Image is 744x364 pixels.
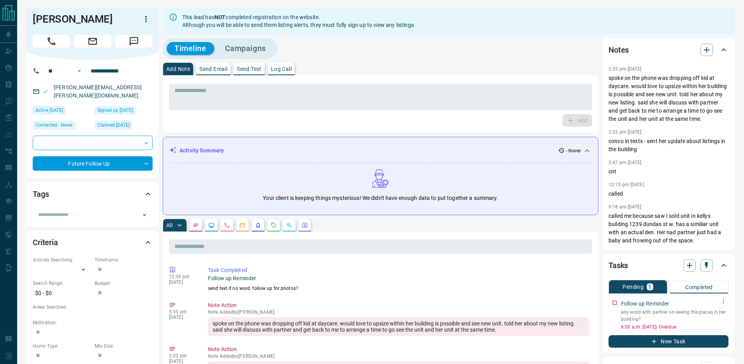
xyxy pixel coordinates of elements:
button: Campaigns [217,42,274,55]
p: Completed [685,284,713,290]
div: Tasks [609,256,728,275]
p: Pending [623,284,644,290]
div: This lead has completed registration on the website. Although you will be able to send them listi... [182,10,414,32]
div: Activity Summary- Never [169,143,592,158]
p: cnt [609,168,728,176]
svg: Calls [224,222,230,228]
p: 1 [648,284,651,290]
p: [DATE] [169,279,196,285]
svg: Agent Actions [302,222,308,228]
div: Fri Jun 06 2025 [33,106,91,117]
p: Activity Summary [179,147,224,155]
div: Fri Jun 06 2025 [95,106,153,117]
p: called [609,190,728,198]
p: Motivation: [33,319,153,326]
p: Follow up Reminder [621,300,669,308]
div: spoke on the phone was dropping off kid at daycare. would love to upsize within her building is p... [208,317,589,336]
p: Note Added by [PERSON_NAME] [208,309,589,315]
div: Criteria [33,233,153,252]
svg: Requests [271,222,277,228]
div: Fri Jun 06 2025 [95,121,153,132]
p: spoke on the phone was dropping off kid at daycare. would love to upsize within her building is p... [609,74,728,123]
svg: Emails [239,222,246,228]
p: 9:18 am [DATE] [609,204,642,210]
p: any word with partner on seeing the places in her building? [621,309,728,323]
p: convo in texts - sent her update about listings in the building [609,137,728,154]
span: Email [74,35,111,48]
strong: NOT [215,14,225,20]
svg: Notes [193,222,199,228]
button: Open [75,66,84,76]
p: 6:00 a.m. [DATE] - Overdue [621,323,728,330]
span: Claimed [DATE] [97,121,130,129]
button: New Task [609,335,728,348]
p: 2:47 pm [DATE] [609,160,642,165]
span: Message [115,35,153,48]
p: 2:02 pm [169,353,196,359]
svg: Listing Alerts [255,222,261,228]
svg: Email Valid [43,89,48,94]
span: Signed up [DATE] [97,106,133,114]
span: Active [DATE] [35,106,63,114]
p: Home Type: [33,343,91,350]
p: Search Range: [33,280,91,287]
p: 5:35 pm [DATE] [609,66,642,72]
div: Future Follow Up [33,156,153,171]
p: called me because saw I sold unit in kellys building 1239 dundas st w. has a similiar unit with a... [609,212,728,245]
p: Areas Searched: [33,304,153,311]
p: [DATE] [169,315,196,320]
p: Note Added by [PERSON_NAME] [208,353,589,359]
h2: Tasks [609,259,628,272]
p: Send Text [237,66,262,72]
div: Tags [33,185,153,203]
button: Open [139,210,150,221]
h2: Tags [33,188,49,200]
p: 12:15 pm [DATE] [609,182,644,187]
p: Note Action [208,301,589,309]
h1: [PERSON_NAME] [33,13,128,25]
p: Follow up Reminder [208,274,589,283]
p: send text if no word. follow up for photos? [208,285,589,292]
p: 5:35 pm [169,309,196,315]
h2: Notes [609,44,629,56]
div: Notes [609,41,728,59]
span: Contacted - Never [35,121,73,129]
p: All [166,223,172,228]
p: $0 - $0 [33,287,91,300]
span: Call [33,35,70,48]
p: Send Email [199,66,227,72]
p: - Never [566,147,581,154]
p: Task Completed [208,266,589,274]
p: Actively Searching: [33,256,91,263]
p: Min Size: [95,343,153,350]
h2: Criteria [33,236,58,249]
p: [DATE] [169,359,196,364]
p: Add Note [166,66,190,72]
svg: Opportunities [286,222,292,228]
p: Your client is keeping things mysterious! We didn't have enough data to put together a summary. [263,194,498,202]
p: Log Call [271,66,292,72]
p: 2:02 pm [DATE] [609,129,642,135]
p: Timeframe: [95,256,153,263]
p: Note Action [208,345,589,353]
svg: Lead Browsing Activity [208,222,215,228]
p: 12:39 pm [169,274,196,279]
button: Timeline [167,42,214,55]
a: [PERSON_NAME][EMAIL_ADDRESS][PERSON_NAME][DOMAIN_NAME] [54,84,142,99]
p: Budget: [95,280,153,287]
